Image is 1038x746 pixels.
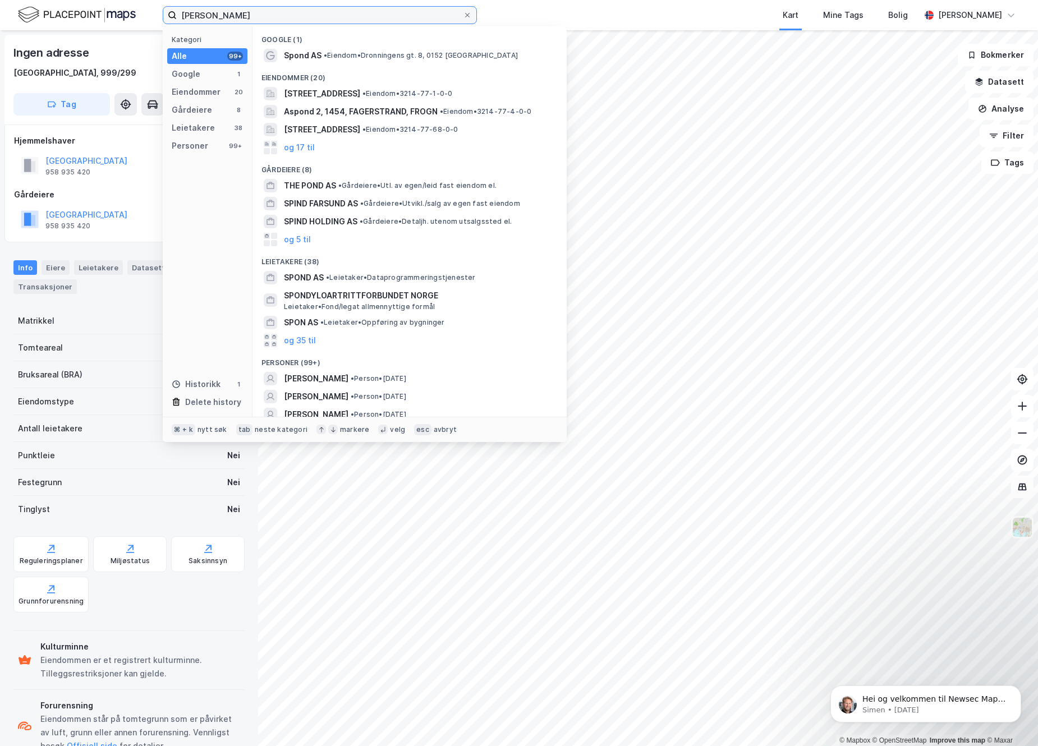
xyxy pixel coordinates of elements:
div: Gårdeiere [14,188,244,201]
div: Tinglyst [18,503,50,516]
div: esc [414,424,431,435]
button: Tags [981,151,1034,174]
img: Z [1012,517,1033,538]
button: og 35 til [284,334,316,347]
span: [PERSON_NAME] [284,372,348,385]
div: 99+ [227,141,243,150]
span: Person • [DATE] [351,410,406,419]
div: velg [390,425,405,434]
div: Kart [783,8,798,22]
span: Person • [DATE] [351,374,406,383]
div: Grunnforurensning [19,597,84,606]
div: Leietakere [74,260,123,275]
div: Alle [172,49,187,63]
span: Gårdeiere • Utvikl./salg av egen fast eiendom [360,199,520,208]
div: Historikk [172,377,221,391]
img: logo.f888ab2527a4732fd821a326f86c7f29.svg [18,5,136,25]
div: Nei [227,449,240,462]
div: Antall leietakere [18,422,82,435]
div: Reguleringsplaner [20,556,83,565]
div: Saksinnsyn [189,556,227,565]
div: Datasett [127,260,169,275]
span: [STREET_ADDRESS] [284,87,360,100]
span: Aspond 2, 1454, FAGERSTRAND, FROGN [284,105,438,118]
button: Bokmerker [958,44,1034,66]
div: Bruksareal (BRA) [18,368,82,381]
div: Ingen adresse [13,44,91,62]
span: SPONDYLOARTRITTFORBUNDET NORGE [284,289,553,302]
span: • [320,318,324,326]
div: Hjemmelshaver [14,134,244,148]
a: Improve this map [930,736,985,744]
span: • [326,273,329,282]
div: Delete history [185,395,241,409]
input: Søk på adresse, matrikkel, gårdeiere, leietakere eller personer [177,7,463,24]
span: Leietaker • Dataprogrammeringstjenester [326,273,476,282]
span: • [324,51,327,59]
div: markere [340,425,369,434]
div: Eiere [42,260,70,275]
div: Gårdeiere [172,103,212,117]
div: Eiendommer (20) [252,65,567,85]
span: [PERSON_NAME] [284,408,348,421]
span: SPON AS [284,316,318,329]
div: Google (1) [252,26,567,47]
span: SPOND AS [284,271,324,284]
span: • [360,217,363,225]
div: Eiendommer [172,85,221,99]
div: Matrikkel [18,314,54,328]
div: Leietakere [172,121,215,135]
div: Mine Tags [823,8,864,22]
div: 958 935 420 [45,222,90,231]
span: Person • [DATE] [351,392,406,401]
span: • [440,107,443,116]
div: 1 [234,380,243,389]
div: avbryt [434,425,457,434]
div: Kulturminne [40,640,240,653]
button: Filter [980,125,1034,147]
div: Leietakere (38) [252,248,567,269]
span: • [360,199,364,208]
div: Info [13,260,37,275]
div: 958 935 420 [45,168,90,177]
button: Tag [13,93,110,116]
span: • [338,181,342,190]
div: Tomteareal [18,341,63,354]
span: Eiendom • 3214-77-4-0-0 [440,107,531,116]
span: Leietaker • Oppføring av bygninger [320,318,445,327]
span: • [351,392,354,400]
div: Google [172,67,200,81]
div: 8 [234,105,243,114]
a: Mapbox [839,736,870,744]
div: Personer [172,139,208,153]
div: Festegrunn [18,476,62,489]
div: Eiendomstype [18,395,74,408]
div: tab [236,424,253,435]
span: [STREET_ADDRESS] [284,123,360,136]
span: SPIND FARSUND AS [284,197,358,210]
span: Eiendom • 3214-77-68-0-0 [362,125,458,134]
span: • [362,89,366,98]
div: Nei [227,476,240,489]
div: ⌘ + k [172,424,195,435]
div: 20 [234,88,243,96]
div: Nei [227,503,240,516]
div: 1 [234,70,243,79]
div: [GEOGRAPHIC_DATA], 999/299 [13,66,136,80]
div: nytt søk [198,425,227,434]
div: 38 [234,123,243,132]
div: Personer (99+) [252,349,567,370]
div: [PERSON_NAME] [938,8,1002,22]
div: Bolig [888,8,908,22]
div: Transaksjoner [13,279,77,294]
span: Leietaker • Fond/legat allmennyttige formål [284,302,435,311]
span: • [362,125,366,133]
button: og 5 til [284,233,311,246]
span: Hei og velkommen til Newsec Maps, [DEMOGRAPHIC_DATA][PERSON_NAME] det er du lurer på så er det ba... [49,33,192,86]
span: THE POND AS [284,179,336,192]
button: og 17 til [284,141,315,154]
span: Gårdeiere • Utl. av egen/leid fast eiendom el. [338,181,497,190]
span: SPIND HOLDING AS [284,215,357,228]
